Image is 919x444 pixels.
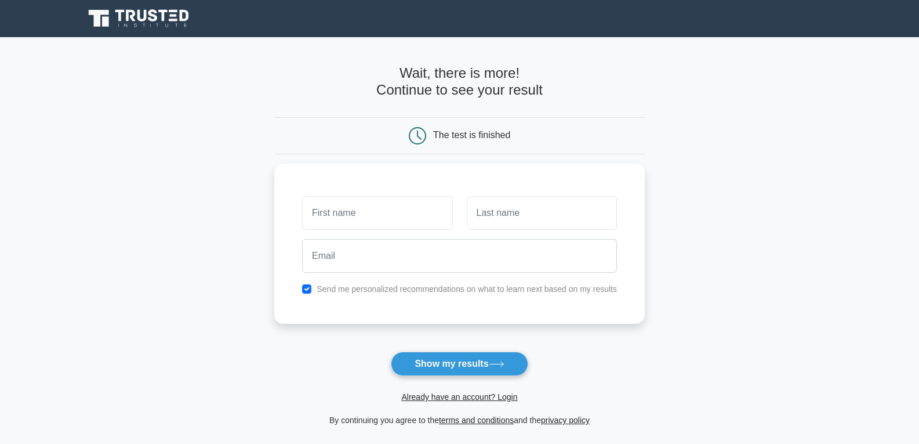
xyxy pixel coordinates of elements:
label: Send me personalized recommendations on what to learn next based on my results [317,284,617,294]
button: Show my results [391,352,528,376]
h4: Wait, there is more! Continue to see your result [274,65,645,99]
input: Email [302,239,617,273]
a: privacy policy [541,416,590,425]
a: terms and conditions [439,416,514,425]
div: By continuing you agree to the and the [267,413,652,427]
input: First name [302,196,452,230]
div: The test is finished [433,130,510,140]
input: Last name [467,196,617,230]
a: Already have an account? Login [401,392,517,402]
